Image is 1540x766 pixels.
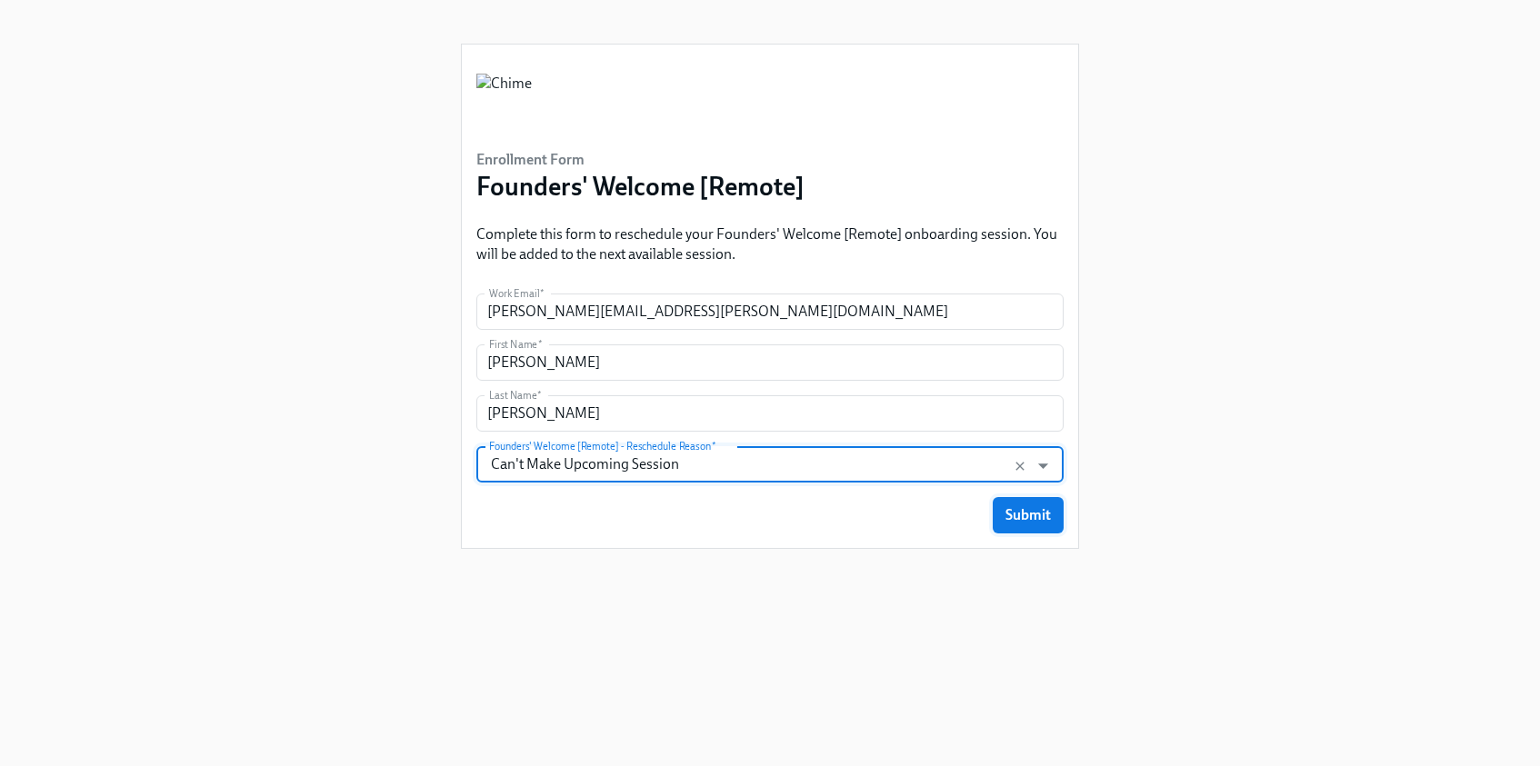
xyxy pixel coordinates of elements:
[1029,452,1057,480] button: Open
[993,497,1064,533] button: Submit
[1009,455,1031,477] button: Clear
[476,170,805,203] h3: Founders' Welcome [Remote]
[476,224,1064,264] p: Complete this form to reschedule your Founders' Welcome [Remote] onboarding session. You will be ...
[476,74,532,128] img: Chime
[1005,506,1051,524] span: Submit
[476,150,805,170] h6: Enrollment Form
